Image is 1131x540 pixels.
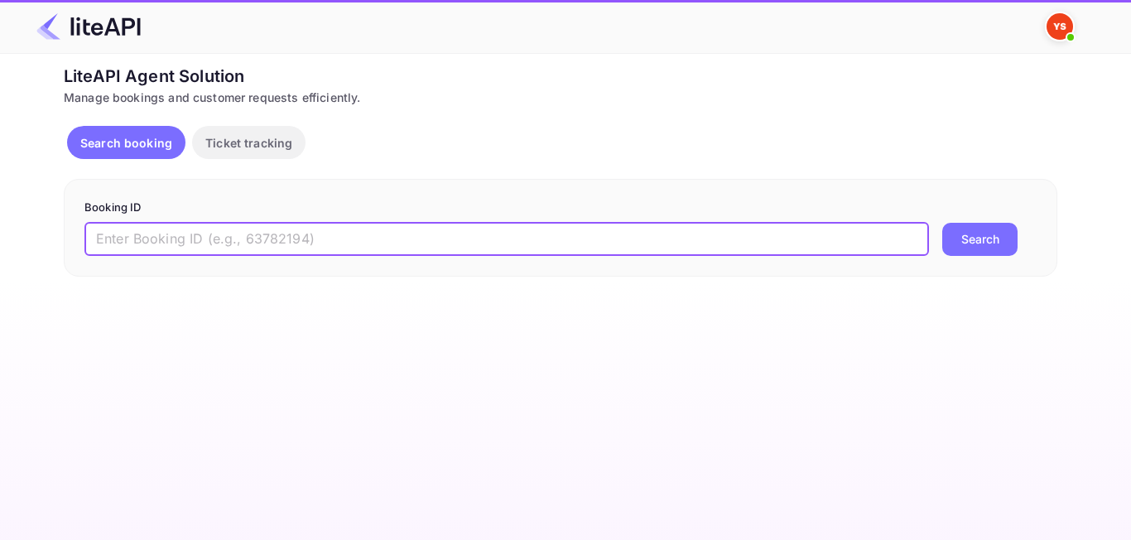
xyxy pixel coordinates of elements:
img: Yandex Support [1047,13,1073,40]
div: LiteAPI Agent Solution [64,64,1057,89]
p: Search booking [80,134,172,152]
div: Manage bookings and customer requests efficiently. [64,89,1057,106]
input: Enter Booking ID (e.g., 63782194) [84,223,929,256]
p: Booking ID [84,200,1037,216]
button: Search [942,223,1018,256]
img: LiteAPI Logo [36,13,141,40]
p: Ticket tracking [205,134,292,152]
